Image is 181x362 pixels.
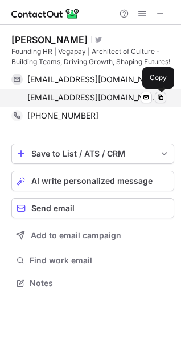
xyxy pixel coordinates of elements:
button: Send email [11,198,174,218]
span: Notes [30,278,170,288]
span: AI write personalized message [31,176,153,186]
button: Find work email [11,252,174,268]
img: ContactOut v5.3.10 [11,7,80,20]
button: save-profile-one-click [11,144,174,164]
span: Find work email [30,255,170,266]
div: [PERSON_NAME] [11,34,88,45]
span: [PHONE_NUMBER] [27,111,98,121]
span: Send email [31,204,75,213]
div: Save to List / ATS / CRM [31,149,154,158]
span: [EMAIL_ADDRESS][DOMAIN_NAME] [27,92,158,103]
span: Add to email campaign [31,231,121,240]
button: Add to email campaign [11,225,174,246]
span: [EMAIL_ADDRESS][DOMAIN_NAME] [27,74,158,85]
button: AI write personalized message [11,171,174,191]
button: Notes [11,275,174,291]
div: Founding HR | Vegapay | Architect of Culture - Building Teams, Driving Growth, Shaping Futures! [11,47,174,67]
